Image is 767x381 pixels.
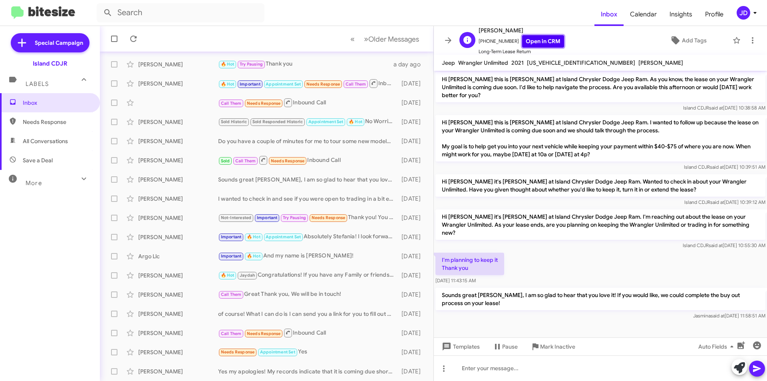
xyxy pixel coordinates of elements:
a: Inbox [594,3,624,26]
div: [PERSON_NAME] [138,214,218,222]
div: [DATE] [397,137,427,145]
span: Try Pausing [283,215,306,220]
span: Needs Response [306,82,340,87]
span: Important [221,253,242,259]
p: Hi [PERSON_NAME] this is [PERSON_NAME] at Island Chrysler Dodge Jeep Ram. I wanted to follow up b... [435,115,765,162]
div: [PERSON_NAME] [138,80,218,88]
div: [PERSON_NAME] [138,367,218,375]
span: Needs Response [247,101,281,106]
p: Hi [PERSON_NAME] it's [PERSON_NAME] at Island Chrysler Dodge Jeep Ram. I'm reaching out about the... [435,209,765,240]
button: Pause [486,339,524,354]
span: [DATE] 11:43:15 AM [435,277,476,283]
div: [DATE] [397,252,427,260]
button: Next [359,31,424,47]
div: Congratulations! If you have any Family or friends to refer us to That will be greatly Appreciated! [218,271,397,280]
div: [PERSON_NAME] [138,329,218,337]
div: [DATE] [397,348,427,356]
button: Mark Inactive [524,339,582,354]
div: Inbound Call [218,78,397,88]
span: » [364,34,368,44]
span: Labels [26,80,49,88]
span: Jasmina [DATE] 11:58:51 AM [693,313,765,319]
span: said at [709,242,723,248]
span: Sold Historic [221,119,247,124]
div: [PERSON_NAME] [138,271,218,279]
span: 🔥 Hot [221,82,234,87]
span: said at [710,199,724,205]
span: Mark Inactive [540,339,575,354]
span: Call Them [221,331,242,336]
span: Important [221,234,242,239]
span: Island CDJR [DATE] 10:38:58 AM [683,105,765,111]
button: Add Tags [647,33,729,48]
span: 2021 [511,59,524,66]
div: Inbound Call [218,328,397,338]
button: Auto Fields [692,339,743,354]
span: 🔥 Hot [247,253,260,259]
span: Long-Term Lease Return [479,48,564,56]
span: Call Them [221,101,242,106]
div: [PERSON_NAME] [138,310,218,318]
span: said at [710,164,724,170]
span: Appointment Set [266,234,301,239]
div: [PERSON_NAME] [138,118,218,126]
span: Add Tags [682,33,707,48]
span: Wrangler Unlimited [458,59,508,66]
span: Call Them [346,82,366,87]
div: [PERSON_NAME] [138,348,218,356]
input: Search [97,3,264,22]
span: Pause [502,339,518,354]
div: [PERSON_NAME] [138,233,218,241]
div: No Worries, I will make sure to have everything ready by the time they arrive! Safe travels! [218,117,397,126]
div: [DATE] [397,156,427,164]
span: Appointment Set [260,349,295,355]
div: Yes [218,347,397,357]
a: Calendar [624,3,663,26]
span: Important [240,82,260,87]
span: [US_VEHICLE_IDENTIFICATION_NUMBER] [527,59,635,66]
span: said at [711,313,725,319]
span: 🔥 Hot [247,234,260,239]
div: Thank you [218,60,393,69]
span: 🔥 Hot [221,273,234,278]
div: [DATE] [397,176,427,184]
span: Special Campaign [35,39,83,47]
div: Island CDJR [33,60,68,68]
p: I'm planning to keep it Thank you [435,253,504,275]
p: Hi [PERSON_NAME] this is [PERSON_NAME] at Island Chrysler Dodge Jeep Ram. As you know, the lease ... [435,72,765,102]
div: [PERSON_NAME] [138,156,218,164]
span: Templates [440,339,480,354]
div: [DATE] [397,99,427,107]
button: Previous [346,31,360,47]
div: Sounds great [PERSON_NAME], I am so glad to hear that you love it! If you would like, we could co... [218,176,397,184]
span: Jeep [442,59,455,66]
button: Templates [434,339,486,354]
span: Sold [221,158,230,164]
div: I wanted to check in and see if you were open to trading in a bit early! [218,195,397,203]
span: Needs Response [271,158,305,164]
span: Sold Responded Historic [252,119,303,124]
span: Appointment Set [308,119,344,124]
a: Special Campaign [11,33,89,52]
span: 🔥 Hot [221,62,234,67]
span: Island CDJR [DATE] 10:39:51 AM [684,164,765,170]
span: 🔥 Hot [349,119,362,124]
div: of course! What I can do is I can send you a link for you to fill out since I haven't seen the ca... [218,310,397,318]
a: Insights [663,3,699,26]
p: Hi [PERSON_NAME] it's [PERSON_NAME] at Island Chrysler Dodge Jeep Ram. Wanted to check in about y... [435,174,765,197]
div: Argo Llc [138,252,218,260]
span: [PERSON_NAME] [638,59,683,66]
span: Island CDJR [DATE] 10:55:30 AM [683,242,765,248]
span: « [350,34,355,44]
div: [DATE] [397,80,427,88]
div: [PERSON_NAME] [138,195,218,203]
div: [DATE] [397,195,427,203]
div: [PERSON_NAME] [138,60,218,68]
div: [DATE] [397,271,427,279]
button: JD [730,6,758,20]
div: [DATE] [397,329,427,337]
span: Important [257,215,278,220]
span: All Conversations [23,137,68,145]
